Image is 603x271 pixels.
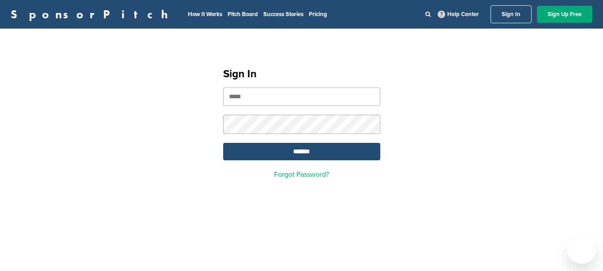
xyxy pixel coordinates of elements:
[263,11,304,18] a: Success Stories
[537,6,592,23] a: Sign Up Free
[228,11,258,18] a: Pitch Board
[436,9,481,20] a: Help Center
[567,235,596,264] iframe: Button to launch messaging window
[188,11,222,18] a: How It Works
[309,11,327,18] a: Pricing
[11,8,174,20] a: SponsorPitch
[223,66,380,82] h1: Sign In
[491,5,532,23] a: Sign In
[274,170,329,179] a: Forgot Password?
